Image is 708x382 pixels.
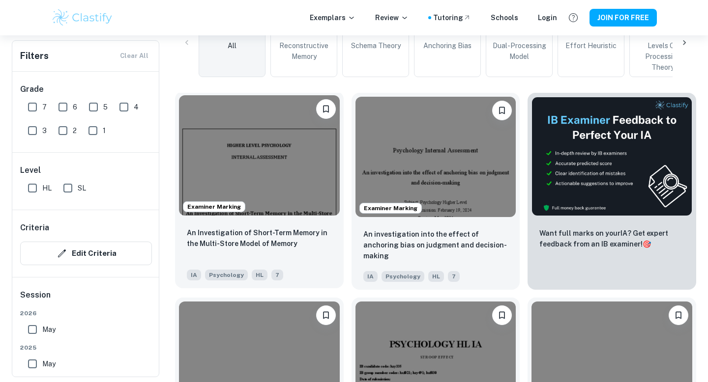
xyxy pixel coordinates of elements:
button: Please log in to bookmark exemplars [669,305,688,325]
h6: Session [20,289,152,309]
span: Psychology [382,271,424,282]
span: 1 [103,125,106,136]
img: Psychology IA example thumbnail: An Investigation of Short-Term Memory in [179,95,340,216]
span: Schema Theory [351,40,401,51]
span: All [228,40,236,51]
h6: Level [20,164,152,176]
p: An Investigation of Short-Term Memory in the Multi-Store Model of Memory [187,227,332,249]
span: 7 [42,102,47,112]
span: Anchoring Bias [423,40,472,51]
button: Help and Feedback [565,9,582,26]
img: Psychology IA example thumbnail: An investigation into the effect of anch [355,97,516,217]
button: Please log in to bookmark exemplars [316,99,336,119]
span: May [42,324,56,335]
p: An investigation into the effect of anchoring bias on judgment and decision-making [363,229,508,261]
span: 5 [103,102,108,112]
span: Examiner Marking [360,204,421,213]
span: 6 [73,102,77,112]
a: Schools [491,12,518,23]
span: Examiner Marking [183,202,245,211]
span: Reconstructive Memory [275,40,333,62]
span: IA [363,271,378,282]
span: 2026 [20,309,152,318]
span: 4 [134,102,139,112]
button: Please log in to bookmark exemplars [492,305,512,325]
button: Please log in to bookmark exemplars [316,305,336,325]
p: Exemplars [310,12,355,23]
span: 7 [271,270,283,280]
a: Examiner MarkingPlease log in to bookmark exemplarsAn Investigation of Short-Term Memory in the M... [175,93,344,290]
span: 🎯 [643,240,651,248]
a: Tutoring [433,12,471,23]
h6: Criteria [20,222,49,234]
button: Please log in to bookmark exemplars [492,101,512,120]
span: Effort Heuristic [565,40,617,51]
span: HL [252,270,267,280]
a: Examiner MarkingPlease log in to bookmark exemplarsAn investigation into the effect of anchoring ... [352,93,520,290]
span: Psychology [205,270,248,280]
span: IA [187,270,201,280]
span: 7 [448,271,460,282]
span: Dual-Processing Model [490,40,548,62]
a: Login [538,12,557,23]
h6: Grade [20,83,152,95]
img: Thumbnail [531,97,692,216]
a: ThumbnailWant full marks on yourIA? Get expert feedback from an IB examiner! [528,93,696,290]
span: HL [42,183,52,193]
h6: Filters [20,49,49,63]
span: 2 [73,125,77,136]
p: Review [375,12,409,23]
span: 3 [42,125,47,136]
span: May [42,358,56,369]
span: HL [428,271,444,282]
span: 2025 [20,343,152,352]
img: Clastify logo [51,8,114,27]
span: SL [78,183,86,193]
button: JOIN FOR FREE [590,9,657,27]
p: Want full marks on your IA ? Get expert feedback from an IB examiner! [539,228,684,249]
button: Edit Criteria [20,242,152,265]
span: Levels of Processing Theory [634,40,692,73]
